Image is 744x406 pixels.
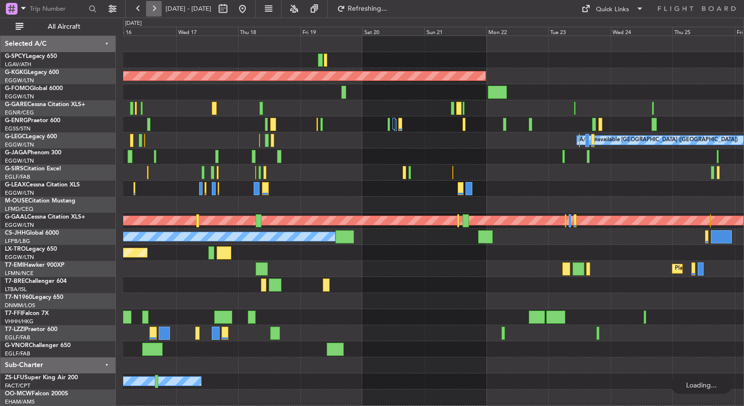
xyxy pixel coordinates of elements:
a: EGGW/LTN [5,157,34,165]
a: G-GAALCessna Citation XLS+ [5,214,85,220]
span: G-VNOR [5,343,29,349]
button: Refreshing... [333,1,391,17]
div: Mon 22 [486,27,548,36]
a: CS-JHHGlobal 6000 [5,230,59,236]
span: G-LEAX [5,182,26,188]
a: G-ENRGPraetor 600 [5,118,60,124]
a: EGGW/LTN [5,254,34,261]
a: G-VNORChallenger 650 [5,343,71,349]
a: EGGW/LTN [5,93,34,100]
span: T7-LZZI [5,327,25,332]
span: T7-N1960 [5,295,32,300]
span: G-KGKG [5,70,28,75]
span: ZS-LFU [5,375,24,381]
a: FACT/CPT [5,382,30,389]
span: CS-JHH [5,230,26,236]
a: DNMM/LOS [5,302,35,309]
div: Wed 24 [611,27,672,36]
div: Loading... [671,376,732,394]
button: All Aircraft [11,19,106,35]
div: Sat 20 [362,27,424,36]
a: G-GARECessna Citation XLS+ [5,102,85,108]
button: Quick Links [577,1,649,17]
span: T7-EMI [5,262,24,268]
a: G-LEGCLegacy 600 [5,134,57,140]
div: A/C Unavailable [GEOGRAPHIC_DATA] ([GEOGRAPHIC_DATA]) [579,133,738,148]
a: G-KGKGLegacy 600 [5,70,59,75]
a: G-JAGAPhenom 300 [5,150,61,156]
a: G-SPCYLegacy 650 [5,54,57,59]
a: LFPB/LBG [5,238,30,245]
span: M-OUSE [5,198,28,204]
span: T7-FFI [5,311,22,316]
span: T7-BRE [5,278,25,284]
a: LTBA/ISL [5,286,27,293]
div: Wed 17 [176,27,238,36]
a: ZS-LFUSuper King Air 200 [5,375,78,381]
span: [DATE] - [DATE] [166,4,211,13]
div: Tue 16 [114,27,176,36]
span: G-FOMO [5,86,30,92]
a: LFMD/CEQ [5,205,33,213]
span: G-GAAL [5,214,27,220]
a: EGLF/FAB [5,350,30,357]
a: LGAV/ATH [5,61,31,68]
a: EHAM/AMS [5,398,35,406]
div: Thu 25 [672,27,734,36]
a: VHHH/HKG [5,318,34,325]
div: Quick Links [596,5,629,15]
a: T7-FFIFalcon 7X [5,311,49,316]
div: Sun 21 [425,27,486,36]
span: G-SIRS [5,166,23,172]
a: EGGW/LTN [5,141,34,148]
a: EGNR/CEG [5,109,34,116]
a: T7-EMIHawker 900XP [5,262,64,268]
a: LFMN/NCE [5,270,34,277]
div: Tue 23 [548,27,610,36]
a: EGSS/STN [5,125,31,132]
a: T7-N1960Legacy 650 [5,295,63,300]
div: Thu 18 [238,27,300,36]
a: M-OUSECitation Mustang [5,198,75,204]
span: All Aircraft [25,23,103,30]
a: T7-LZZIPraetor 600 [5,327,57,332]
span: G-GARE [5,102,27,108]
span: G-ENRG [5,118,28,124]
a: G-LEAXCessna Citation XLS [5,182,80,188]
span: G-LEGC [5,134,26,140]
span: LX-TRO [5,246,26,252]
a: LX-TROLegacy 650 [5,246,57,252]
a: EGLF/FAB [5,173,30,181]
div: [DATE] [125,19,142,28]
div: Fri 19 [300,27,362,36]
a: EGLF/FAB [5,334,30,341]
a: G-SIRSCitation Excel [5,166,61,172]
span: G-JAGA [5,150,27,156]
a: T7-BREChallenger 604 [5,278,67,284]
input: Trip Number [30,1,86,16]
span: Refreshing... [347,5,388,12]
span: OO-MCW [5,391,32,397]
a: EGGW/LTN [5,189,34,197]
span: G-SPCY [5,54,26,59]
a: EGGW/LTN [5,221,34,229]
a: OO-MCWFalcon 2000S [5,391,68,397]
a: G-FOMOGlobal 6000 [5,86,63,92]
a: EGGW/LTN [5,77,34,84]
